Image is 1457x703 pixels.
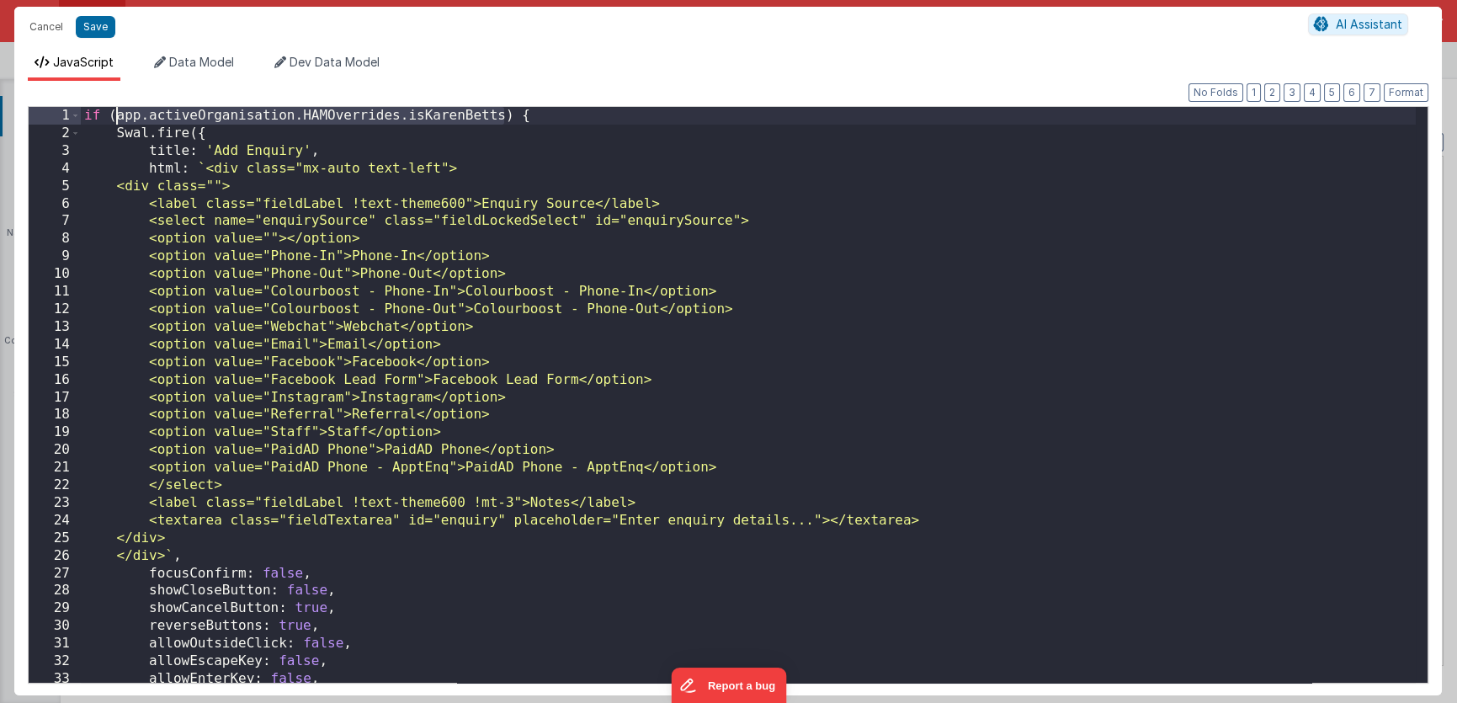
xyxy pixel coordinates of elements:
div: 1 [29,107,81,125]
div: 14 [29,336,81,354]
div: 24 [29,512,81,530]
button: AI Assistant [1308,13,1408,35]
div: 13 [29,318,81,336]
div: 12 [29,301,81,318]
div: 15 [29,354,81,371]
div: 7 [29,212,81,230]
div: 27 [29,565,81,583]
div: 17 [29,389,81,407]
div: 19 [29,423,81,441]
span: Data Model [169,55,234,69]
div: 10 [29,265,81,283]
div: 31 [29,635,81,652]
div: 9 [29,248,81,265]
button: 6 [1343,83,1360,102]
button: 4 [1304,83,1321,102]
button: 5 [1324,83,1340,102]
button: 1 [1247,83,1261,102]
button: 3 [1284,83,1300,102]
div: 16 [29,371,81,389]
div: 29 [29,599,81,617]
div: 8 [29,230,81,248]
button: Format [1384,83,1428,102]
button: No Folds [1188,83,1243,102]
div: 28 [29,582,81,599]
div: 4 [29,160,81,178]
iframe: Marker.io feedback button [671,668,786,703]
div: 6 [29,195,81,213]
div: 33 [29,670,81,688]
div: 3 [29,142,81,160]
div: 11 [29,283,81,301]
div: 22 [29,477,81,494]
div: 25 [29,530,81,547]
span: AI Assistant [1336,17,1402,31]
div: 2 [29,125,81,142]
button: 7 [1364,83,1380,102]
span: JavaScript [53,55,114,69]
div: 23 [29,494,81,512]
button: Cancel [21,15,72,39]
button: Save [76,16,115,38]
div: 21 [29,459,81,477]
button: 2 [1264,83,1280,102]
div: 18 [29,406,81,423]
div: 32 [29,652,81,670]
div: 5 [29,178,81,195]
div: 26 [29,547,81,565]
span: Dev Data Model [290,55,380,69]
div: 30 [29,617,81,635]
div: 20 [29,441,81,459]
